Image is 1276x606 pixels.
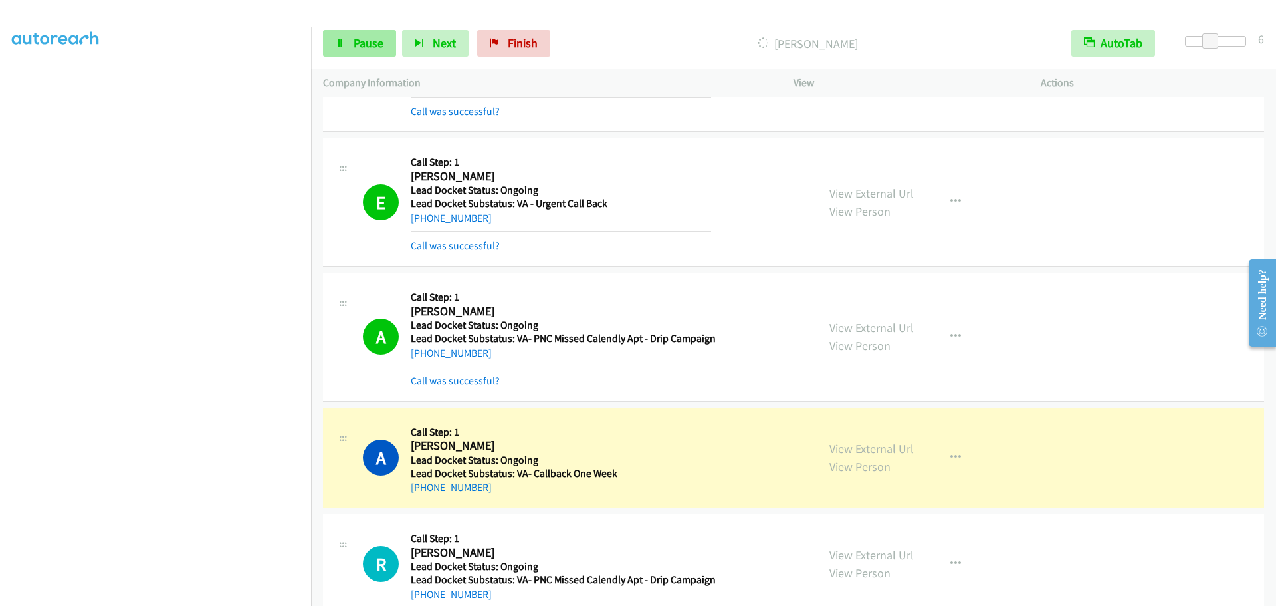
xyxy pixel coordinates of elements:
h2: [PERSON_NAME] [411,438,617,454]
span: Finish [508,35,538,51]
a: Call was successful? [411,105,500,118]
a: View External Url [829,441,914,456]
h2: [PERSON_NAME] [411,169,711,184]
h5: Call Step: 1 [411,156,711,169]
h1: R [363,546,399,582]
h1: A [363,319,399,355]
span: Pause [354,35,383,51]
h5: Lead Docket Substatus: VA- Callback One Week [411,467,617,480]
h5: Call Step: 1 [411,426,617,439]
a: Pause [323,30,396,57]
a: Finish [477,30,550,57]
div: The call is yet to be attempted [363,546,399,582]
a: View Person [829,204,891,219]
a: [PHONE_NUMBER] [411,481,492,494]
h5: Call Step: 1 [411,291,716,304]
p: Company Information [323,75,770,91]
p: View [794,75,1017,91]
iframe: Resource Center [1237,250,1276,356]
h5: Call Step: 1 [411,532,716,545]
a: View Person [829,459,891,474]
h5: Lead Docket Substatus: VA- PNC Missed Calendly Apt - Drip Campaign [411,573,716,587]
h1: A [363,440,399,476]
button: AutoTab [1071,30,1155,57]
a: [PHONE_NUMBER] [411,588,492,601]
h5: Lead Docket Status: Ongoing [411,560,716,573]
h5: Lead Docket Substatus: VA - Urgent Call Back [411,197,711,210]
a: [PHONE_NUMBER] [411,212,492,224]
h5: Lead Docket Status: Ongoing [411,184,711,197]
a: Call was successful? [411,375,500,387]
a: View Person [829,338,891,353]
h5: Lead Docket Status: Ongoing [411,454,617,467]
a: [PHONE_NUMBER] [411,347,492,359]
div: 6 [1258,30,1264,48]
span: Next [433,35,456,51]
h1: E [363,184,399,220]
h5: Lead Docket Status: Ongoing [411,319,716,332]
h5: Lead Docket Substatus: VA- PNC Missed Calendly Apt - Drip Campaign [411,332,716,345]
a: View External Url [829,547,914,563]
p: Actions [1041,75,1264,91]
a: View External Url [829,320,914,335]
p: [PERSON_NAME] [568,35,1047,53]
a: View External Url [829,186,914,201]
a: Call was successful? [411,239,500,252]
button: Next [402,30,469,57]
h2: [PERSON_NAME] [411,304,716,319]
a: View Person [829,565,891,581]
h2: [PERSON_NAME] [411,545,716,561]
